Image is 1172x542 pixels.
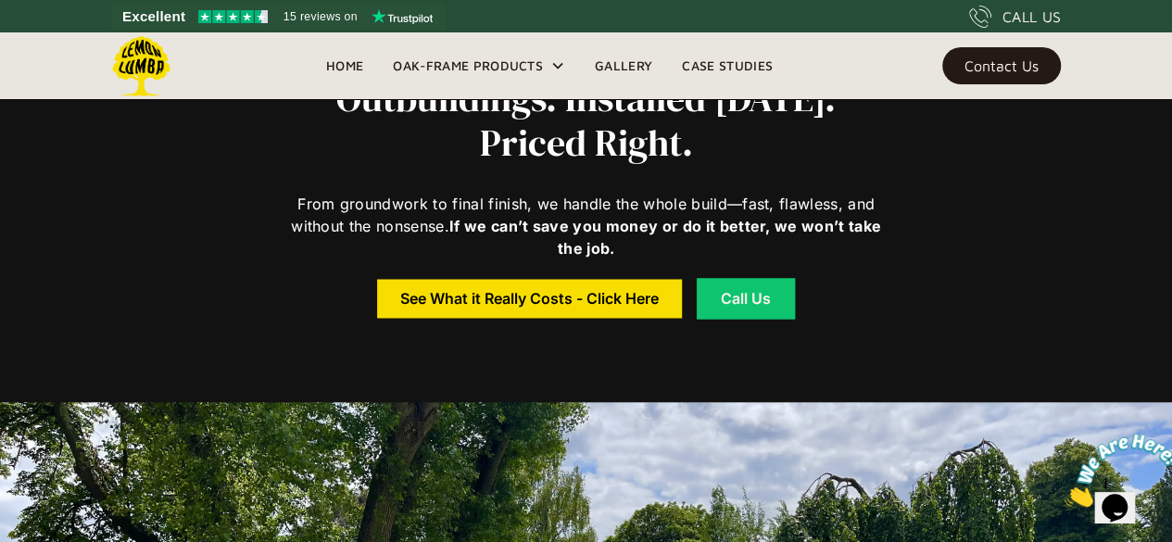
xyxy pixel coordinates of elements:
a: CALL US [969,6,1061,28]
img: Trustpilot logo [372,9,433,24]
span: Excellent [122,6,185,28]
strong: If we can’t save you money or do it better, we won’t take the job. [449,217,881,258]
a: Call Us [697,278,795,319]
div: Oak-Frame Products [393,55,543,77]
a: Contact Us [942,47,1061,84]
iframe: chat widget [1057,426,1172,514]
div: Contact Us [964,59,1039,72]
img: Chat attention grabber [7,7,122,81]
div: From groundwork to final finish, we handle the whole build—fast, flawless, and without the nonsense. [284,193,888,259]
a: Case Studies [667,52,788,80]
a: See What it Really Costs - Click Here [377,279,682,318]
a: Gallery [580,52,667,80]
div: Call Us [720,291,772,306]
span: 15 reviews on [284,6,358,28]
a: Home [311,52,378,80]
div: Oak-Frame Products [378,32,580,99]
h2: Premium Oak-frame Carports & Outbuildings. Installed [DATE]. Priced Right. [284,32,888,165]
div: CALL US [1002,6,1061,28]
div: See What it Really Costs - Click Here [400,292,659,305]
span: 1 [7,7,15,23]
img: Trustpilot 4.5 stars [198,10,268,23]
a: See Lemon Lumba reviews on Trustpilot [111,4,446,30]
